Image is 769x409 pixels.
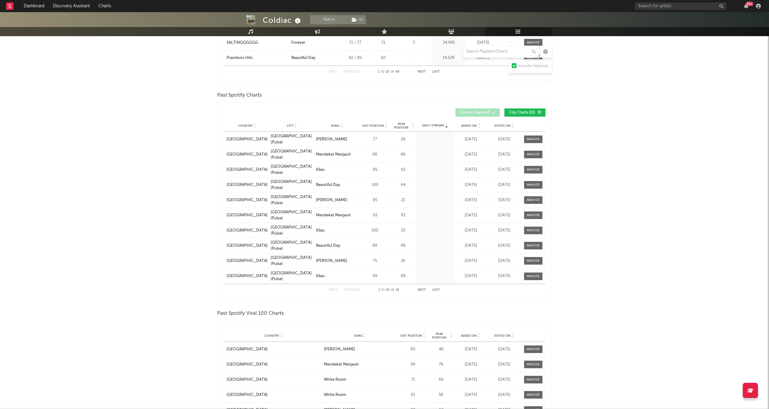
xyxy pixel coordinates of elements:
[400,346,427,352] div: 80
[362,258,389,264] div: 75
[271,164,313,176] a: [GEOGRAPHIC_DATA] (Pulse)
[316,167,359,173] a: Kilau
[400,377,427,383] div: 71
[329,288,338,292] button: First
[459,111,491,115] span: Country Charts ( 0 )
[291,55,316,61] div: Beautiful Day
[456,152,486,158] div: [DATE]
[316,167,325,173] div: Kilau
[316,136,359,143] a: [PERSON_NAME]
[456,108,500,117] button: Country Charts(0)
[227,212,268,218] a: [GEOGRAPHIC_DATA]
[430,362,453,368] div: 76
[468,40,498,46] div: [DATE]
[316,136,348,143] div: [PERSON_NAME]
[324,362,359,368] div: Mendekat Menjauh
[271,149,313,160] a: [GEOGRAPHIC_DATA] (Pulse)
[316,152,351,158] div: Mendekat Menjauh
[494,334,511,338] span: Exited On
[227,182,268,188] a: [GEOGRAPHIC_DATA]
[456,212,486,218] div: [DATE]
[489,152,520,158] div: [DATE]
[227,40,258,46] div: SALTINGGGGGG
[430,392,453,398] div: 58
[456,392,486,398] div: [DATE]
[392,182,415,188] div: 64
[271,133,313,145] div: [GEOGRAPHIC_DATA] (Pulse)
[489,243,520,249] div: [DATE]
[392,197,415,203] div: 21
[227,243,268,249] div: [GEOGRAPHIC_DATA]
[362,212,389,218] div: 93
[362,124,384,128] span: Exit Position
[324,377,396,383] a: White Room
[362,228,389,234] div: 100
[489,136,520,143] div: [DATE]
[362,152,389,158] div: 86
[227,136,268,143] a: [GEOGRAPHIC_DATA]
[461,334,477,338] span: Added On
[324,392,346,398] div: White Room
[430,332,449,339] span: Peak Position
[316,212,351,218] div: Mendekat Menjauh
[316,228,359,234] a: Kilau
[316,228,325,234] div: Kilau
[310,15,348,24] button: Track
[331,124,340,128] span: Song
[489,258,520,264] div: [DATE]
[508,111,536,115] span: City Charts ( 19 )
[348,15,366,24] button: (1)
[504,108,546,117] button: City Charts(19)
[271,270,313,282] a: [GEOGRAPHIC_DATA] (Pulse)
[432,288,440,292] button: Last
[271,194,313,206] a: [GEOGRAPHIC_DATA] (Pulse)
[227,197,268,203] a: [GEOGRAPHIC_DATA]
[392,167,415,173] div: 61
[348,15,366,24] span: ( 1 )
[392,228,415,234] div: 20
[324,346,355,352] div: [PERSON_NAME]
[430,346,453,352] div: 46
[227,346,321,352] a: [GEOGRAPHIC_DATA]
[324,362,396,368] a: Mendekat Menjauh
[263,15,303,25] div: Coldiac
[354,334,363,338] span: Song
[489,273,520,279] div: [DATE]
[227,377,321,383] a: [GEOGRAPHIC_DATA]
[461,124,477,128] span: Added On
[271,179,313,191] a: [GEOGRAPHIC_DATA] (Pulse)
[316,273,325,279] div: Kilau
[392,273,415,279] div: 88
[489,228,520,234] div: [DATE]
[316,182,341,188] div: Beautiful Day
[344,70,360,74] button: Previous
[227,152,268,158] div: [GEOGRAPHIC_DATA]
[217,310,284,317] span: Past Spotify Viral 100 Charts
[362,136,389,143] div: 77
[227,377,268,383] div: [GEOGRAPHIC_DATA]
[362,273,389,279] div: 99
[227,40,288,46] a: SALTINGGGGGG
[227,167,268,173] a: [GEOGRAPHIC_DATA]
[342,55,369,61] div: 82 / 85
[456,136,486,143] div: [DATE]
[227,273,268,279] a: [GEOGRAPHIC_DATA]
[227,362,321,368] a: [GEOGRAPHIC_DATA]
[430,377,453,383] div: 66
[227,258,268,264] a: [GEOGRAPHIC_DATA]
[227,362,268,368] div: [GEOGRAPHIC_DATA]
[456,228,486,234] div: [DATE]
[432,70,440,74] button: Last
[324,392,396,398] a: White Room
[227,392,321,398] a: [GEOGRAPHIC_DATA]
[316,258,348,264] div: [PERSON_NAME]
